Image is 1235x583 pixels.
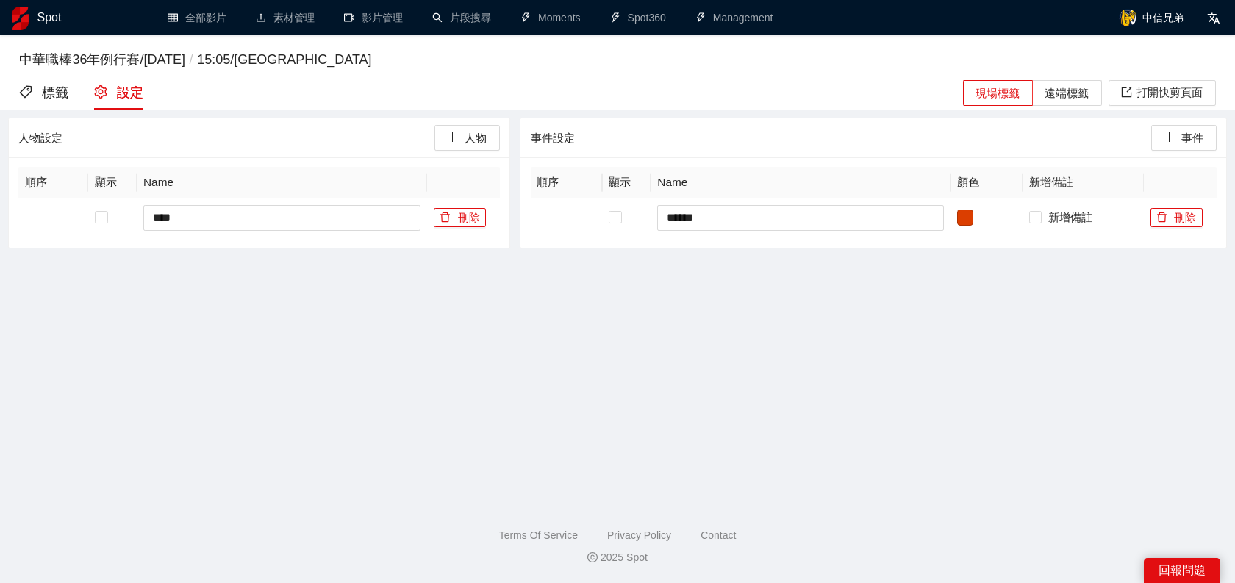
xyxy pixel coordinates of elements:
[695,12,773,24] a: thunderboltManagement
[434,208,487,227] button: delete刪除
[432,12,491,24] a: search片段搜尋
[1109,80,1216,106] button: export打開快剪頁面
[440,212,451,225] span: delete
[19,49,1215,70] h3: 中華職棒36年例行賽 / [DATE] 15:05 / [GEOGRAPHIC_DATA]
[603,167,651,198] th: 顯示
[1045,87,1089,99] span: 遠端標籤
[18,123,434,154] div: 人物設定
[434,125,500,151] button: plus人物
[976,87,1020,99] span: 現場標籤
[1164,132,1175,145] span: plus
[19,83,68,104] div: 標籤
[531,167,603,198] th: 順序
[701,529,736,541] a: Contact
[19,85,32,99] span: tag
[651,167,951,198] th: Name
[531,123,1151,154] div: 事件設定
[12,7,29,30] img: logo
[137,167,427,198] th: Name
[587,552,598,562] span: copyright
[1121,87,1132,100] span: export
[1042,209,1099,226] span: 新增備註
[168,12,226,24] a: table全部影片
[1023,167,1144,198] th: 新增備註
[1119,9,1136,26] img: avatar
[520,12,581,24] a: thunderboltMoments
[607,529,671,541] a: Privacy Policy
[94,85,107,99] span: setting
[1144,558,1220,583] div: 回報問題
[1151,125,1217,151] button: plus事件
[1150,208,1203,227] button: delete刪除
[447,132,458,145] span: plus
[256,12,315,24] a: upload素材管理
[610,12,666,24] a: thunderboltSpot360
[18,167,88,198] th: 順序
[1156,212,1167,225] span: delete
[499,529,578,541] a: Terms Of Service
[185,52,197,67] span: /
[94,83,143,104] div: 設定
[12,549,1223,565] div: 2025 Spot
[88,167,137,198] th: 顯示
[344,12,403,24] a: video-camera影片管理
[951,167,1023,198] th: 顏色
